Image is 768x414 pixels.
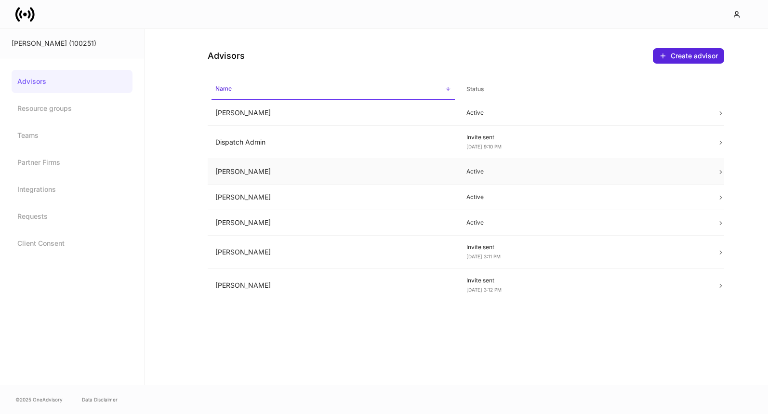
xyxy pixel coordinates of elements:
span: [DATE] 3:12 PM [466,287,502,293]
span: Name [212,79,455,100]
span: [DATE] 3:11 PM [466,254,501,259]
a: Client Consent [12,232,132,255]
p: Active [466,109,702,117]
a: Resource groups [12,97,132,120]
h4: Advisors [208,50,245,62]
p: Active [466,168,702,175]
span: Status [463,80,706,99]
button: Create advisor [653,48,724,64]
td: [PERSON_NAME] [208,159,459,185]
a: Integrations [12,178,132,201]
a: Requests [12,205,132,228]
p: Invite sent [466,134,702,141]
p: Invite sent [466,243,702,251]
p: Invite sent [466,277,702,284]
a: Data Disclaimer [82,396,118,403]
td: [PERSON_NAME] [208,185,459,210]
a: Partner Firms [12,151,132,174]
h6: Status [466,84,484,93]
span: © 2025 OneAdvisory [15,396,63,403]
td: Dispatch Admin [208,126,459,159]
td: [PERSON_NAME] [208,210,459,236]
td: [PERSON_NAME] [208,236,459,269]
div: Create advisor [659,52,718,60]
span: [DATE] 9:10 PM [466,144,502,149]
p: Active [466,219,702,227]
h6: Name [215,84,232,93]
td: [PERSON_NAME] [208,100,459,126]
div: [PERSON_NAME] (100251) [12,39,132,48]
td: [PERSON_NAME] [208,269,459,302]
a: Teams [12,124,132,147]
a: Advisors [12,70,132,93]
p: Active [466,193,702,201]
